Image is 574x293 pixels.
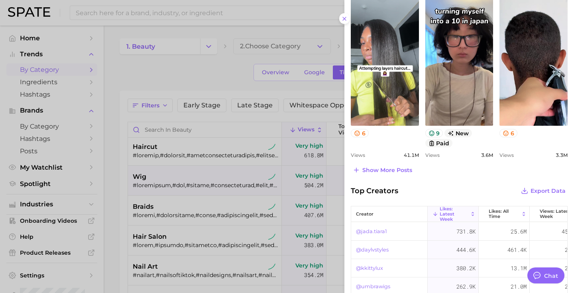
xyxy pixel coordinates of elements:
span: 3.3m [556,152,568,158]
span: 3.6m [481,152,493,158]
span: new [444,129,472,137]
span: Views [425,152,440,158]
button: 9 [425,129,443,137]
span: creator [356,212,373,217]
span: 444.6k [456,245,476,255]
span: Views [351,152,365,158]
span: 13.1m [511,263,527,273]
a: @umbrawigs [356,282,390,291]
span: Likes: All Time [489,209,519,219]
span: Show more posts [362,167,412,174]
span: 461.4k [507,245,527,255]
span: 25.6m [511,227,527,236]
button: Show more posts [351,164,414,176]
span: Export Data [531,188,566,194]
span: Views [499,152,514,158]
button: Export Data [519,185,568,196]
span: Top Creators [351,185,398,196]
a: @jada.tiara1 [356,227,387,236]
button: Likes: Latest Week [428,206,479,222]
button: paid [425,139,453,147]
a: @kkittylux [356,263,383,273]
span: 21.0m [511,282,527,291]
a: @daylvstyles [356,245,389,255]
span: Views: Latest Week [540,209,570,219]
button: 6 [499,129,517,137]
span: 262.9k [456,282,476,291]
span: 380.2k [456,263,476,273]
button: Likes: All Time [479,206,530,222]
span: 41.1m [404,152,419,158]
button: 6 [351,129,369,137]
span: Likes: Latest Week [440,206,468,222]
span: 731.8k [456,227,476,236]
